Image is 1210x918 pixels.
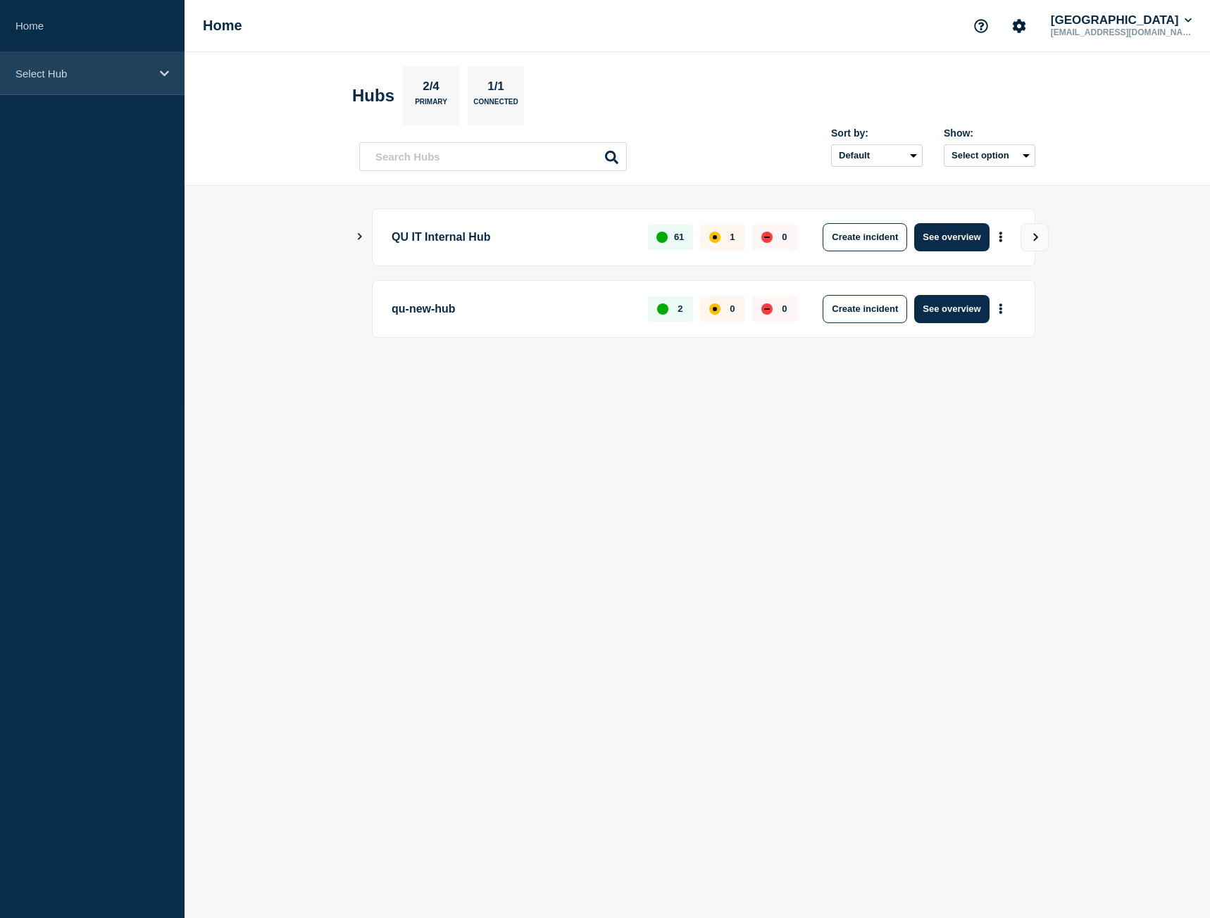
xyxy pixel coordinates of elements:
p: 0 [730,303,735,314]
p: QU IT Internal Hub [392,223,632,251]
p: qu-new-hub [392,295,632,323]
p: 1 [730,232,735,242]
h2: Hubs [352,86,394,106]
p: 1/1 [482,80,510,98]
div: affected [709,303,721,315]
button: Create incident [823,295,907,323]
button: See overview [914,295,989,323]
button: Support [966,11,996,41]
input: Search Hubs [359,142,627,171]
div: affected [709,232,721,243]
p: 2 [678,303,682,314]
div: down [761,232,773,243]
div: up [657,303,668,315]
p: Select Hub [15,68,151,80]
p: 0 [782,303,787,314]
button: View [1021,223,1049,251]
p: [EMAIL_ADDRESS][DOMAIN_NAME] [1048,27,1195,37]
p: 61 [674,232,684,242]
div: Show: [944,127,1035,139]
p: 2/4 [418,80,445,98]
button: Show Connected Hubs [356,232,363,242]
div: down [761,303,773,315]
button: See overview [914,223,989,251]
p: 0 [782,232,787,242]
button: [GEOGRAPHIC_DATA] [1048,13,1195,27]
div: up [656,232,668,243]
div: Sort by: [831,127,923,139]
select: Sort by [831,144,923,167]
h1: Home [203,18,242,34]
button: More actions [992,296,1010,322]
button: Account settings [1004,11,1034,41]
button: More actions [992,224,1010,250]
button: Select option [944,144,1035,167]
p: Primary [415,98,447,113]
button: Create incident [823,223,907,251]
p: Connected [473,98,518,113]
